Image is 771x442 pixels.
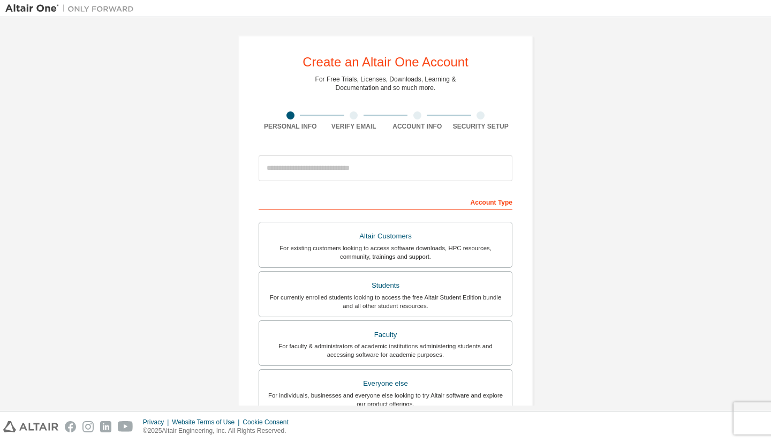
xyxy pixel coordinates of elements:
[100,421,111,432] img: linkedin.svg
[172,418,243,426] div: Website Terms of Use
[266,342,505,359] div: For faculty & administrators of academic institutions administering students and accessing softwa...
[449,122,513,131] div: Security Setup
[266,376,505,391] div: Everyone else
[385,122,449,131] div: Account Info
[266,293,505,310] div: For currently enrolled students looking to access the free Altair Student Edition bundle and all ...
[266,244,505,261] div: For existing customers looking to access software downloads, HPC resources, community, trainings ...
[118,421,133,432] img: youtube.svg
[3,421,58,432] img: altair_logo.svg
[243,418,294,426] div: Cookie Consent
[259,193,512,210] div: Account Type
[5,3,139,14] img: Altair One
[82,421,94,432] img: instagram.svg
[259,122,322,131] div: Personal Info
[143,426,295,436] p: © 2025 Altair Engineering, Inc. All Rights Reserved.
[266,391,505,408] div: For individuals, businesses and everyone else looking to try Altair software and explore our prod...
[65,421,76,432] img: facebook.svg
[266,229,505,244] div: Altair Customers
[322,122,386,131] div: Verify Email
[266,327,505,342] div: Faculty
[266,278,505,293] div: Students
[143,418,172,426] div: Privacy
[303,56,468,69] div: Create an Altair One Account
[315,75,456,92] div: For Free Trials, Licenses, Downloads, Learning & Documentation and so much more.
